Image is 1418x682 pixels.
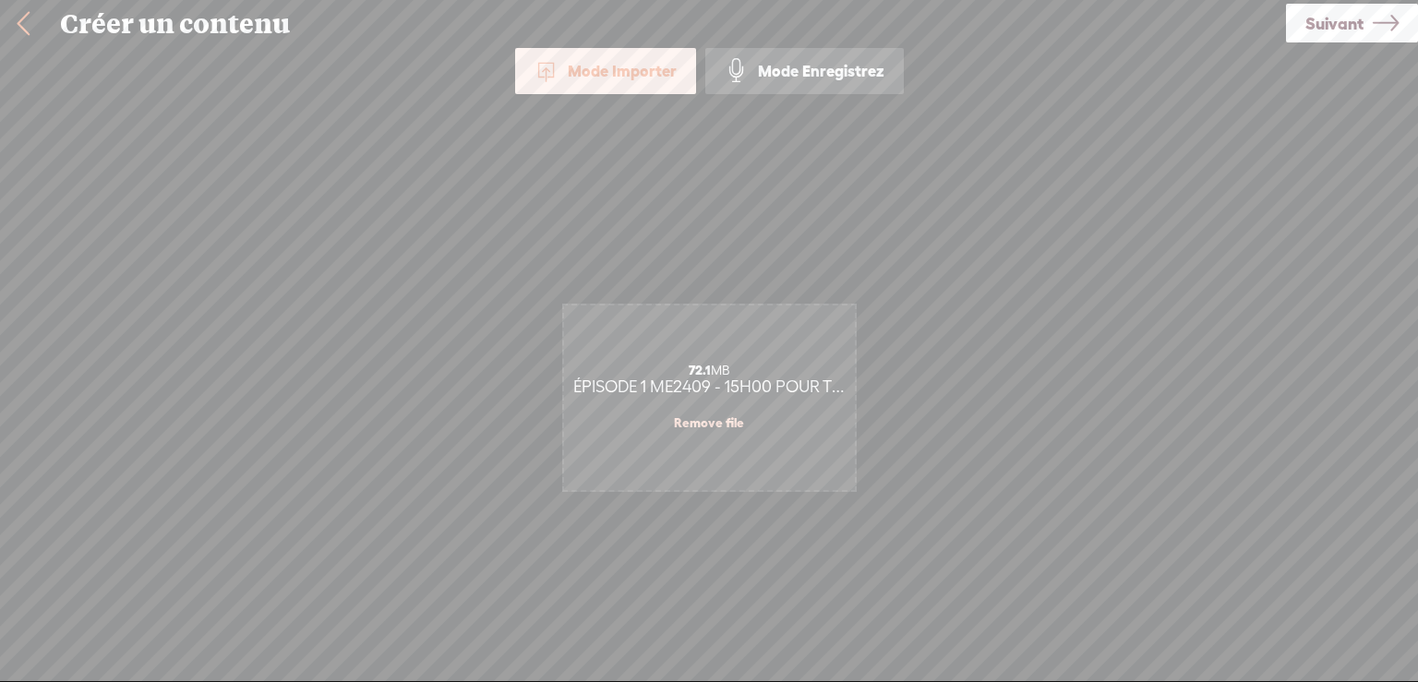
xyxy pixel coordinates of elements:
[573,377,1037,396] span: ÉPISODE 1 ME2409 - 15H00 POUR TRANSFÉRER À TREBBLE.wav
[689,363,729,377] span: MB
[705,48,904,94] div: Mode Enregistrez
[689,363,711,377] strong: 72.1
[515,48,696,94] div: Mode Importer
[674,414,744,431] a: Remove file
